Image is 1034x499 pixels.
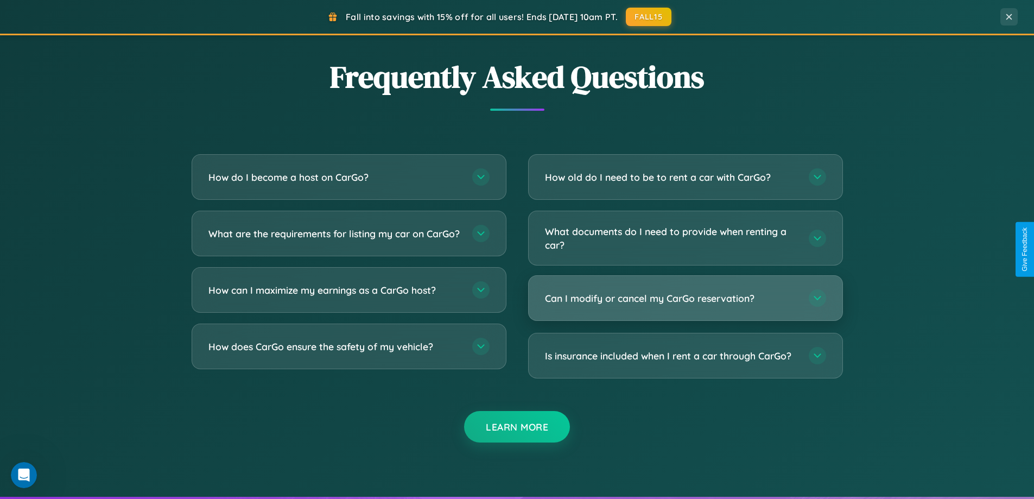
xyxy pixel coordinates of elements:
[545,225,798,251] h3: What documents do I need to provide when renting a car?
[208,227,461,241] h3: What are the requirements for listing my car on CarGo?
[545,292,798,305] h3: Can I modify or cancel my CarGo reservation?
[626,8,671,26] button: FALL15
[464,411,570,443] button: Learn More
[545,349,798,363] h3: Is insurance included when I rent a car through CarGo?
[11,462,37,488] iframe: Intercom live chat
[208,283,461,297] h3: How can I maximize my earnings as a CarGo host?
[1021,228,1029,271] div: Give Feedback
[208,170,461,184] h3: How do I become a host on CarGo?
[346,11,618,22] span: Fall into savings with 15% off for all users! Ends [DATE] 10am PT.
[192,56,843,98] h2: Frequently Asked Questions
[545,170,798,184] h3: How old do I need to be to rent a car with CarGo?
[208,340,461,353] h3: How does CarGo ensure the safety of my vehicle?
